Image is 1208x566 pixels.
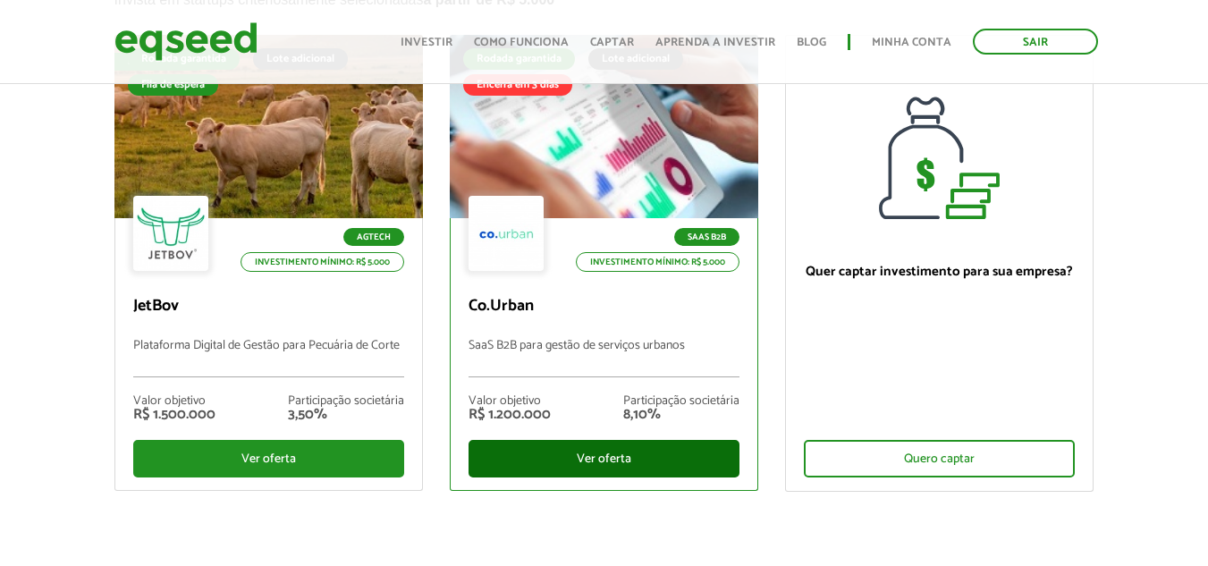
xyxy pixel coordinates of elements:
div: Valor objetivo [469,395,551,408]
p: SaaS B2B [674,228,739,246]
a: Captar [590,37,634,48]
a: Investir [401,37,452,48]
a: Rodada garantida Lote adicional Encerra em 3 dias SaaS B2B Investimento mínimo: R$ 5.000 Co.Urban... [450,35,758,491]
a: Quer captar investimento para sua empresa? Quero captar [785,35,1094,492]
p: Investimento mínimo: R$ 5.000 [241,252,404,272]
a: Como funciona [474,37,569,48]
div: Fila de espera [128,74,218,96]
img: EqSeed [114,18,258,65]
div: Encerra em 3 dias [463,74,572,96]
a: Sair [973,29,1098,55]
div: Valor objetivo [133,395,215,408]
div: Quero captar [804,440,1075,477]
div: R$ 1.200.000 [469,408,551,422]
div: Ver oferta [469,440,739,477]
p: Investimento mínimo: R$ 5.000 [576,252,739,272]
p: Agtech [343,228,404,246]
div: Ver oferta [133,440,404,477]
p: SaaS B2B para gestão de serviços urbanos [469,339,739,377]
p: JetBov [133,297,404,317]
a: Aprenda a investir [655,37,775,48]
div: 3,50% [288,408,404,422]
div: Participação societária [623,395,739,408]
a: Minha conta [872,37,951,48]
p: Plataforma Digital de Gestão para Pecuária de Corte [133,339,404,377]
div: R$ 1.500.000 [133,408,215,422]
a: Fila de espera Rodada garantida Lote adicional Fila de espera Agtech Investimento mínimo: R$ 5.00... [114,35,423,491]
div: 8,10% [623,408,739,422]
div: Participação societária [288,395,404,408]
p: Co.Urban [469,297,739,317]
a: Blog [797,37,826,48]
p: Quer captar investimento para sua empresa? [804,264,1075,280]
